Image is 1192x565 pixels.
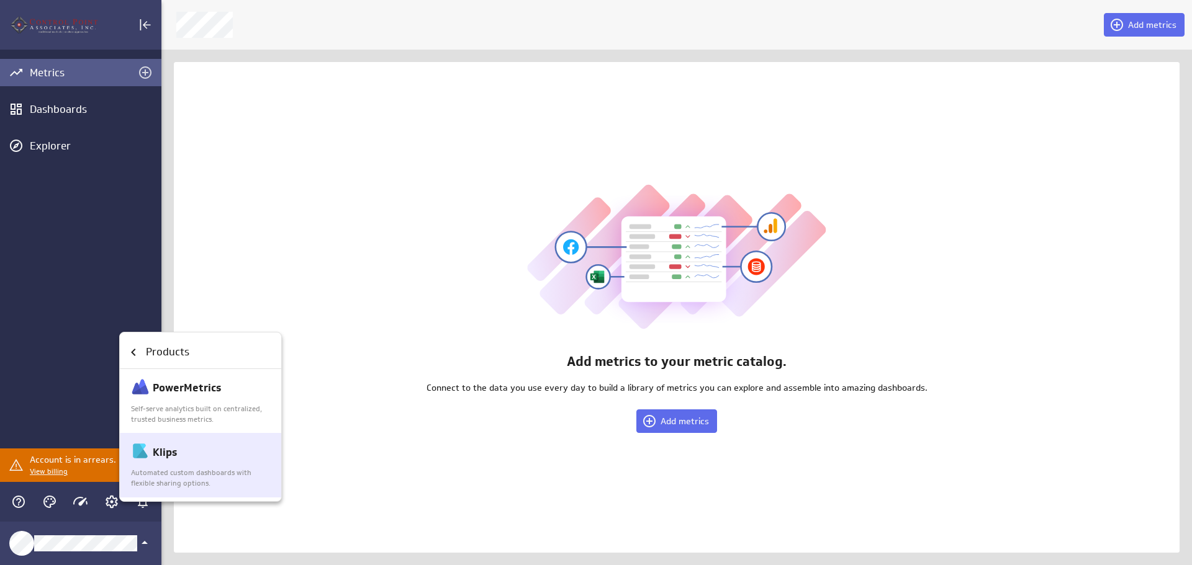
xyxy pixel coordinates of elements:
[131,378,271,424] div: PowerMetrics
[131,404,271,425] p: Self-serve analytics built on centralized, trusted business metrics.
[131,468,271,489] p: Automated custom dashboards with flexible sharing options.
[120,369,281,433] div: PowerMetrics
[153,445,177,460] p: Klips
[120,433,281,497] div: Klips
[120,336,281,369] div: Products
[131,442,150,460] img: klips.svg
[131,378,150,396] img: power-metrics.svg
[153,380,221,396] p: PowerMetrics
[131,442,271,488] div: Klips
[146,344,189,360] p: Products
